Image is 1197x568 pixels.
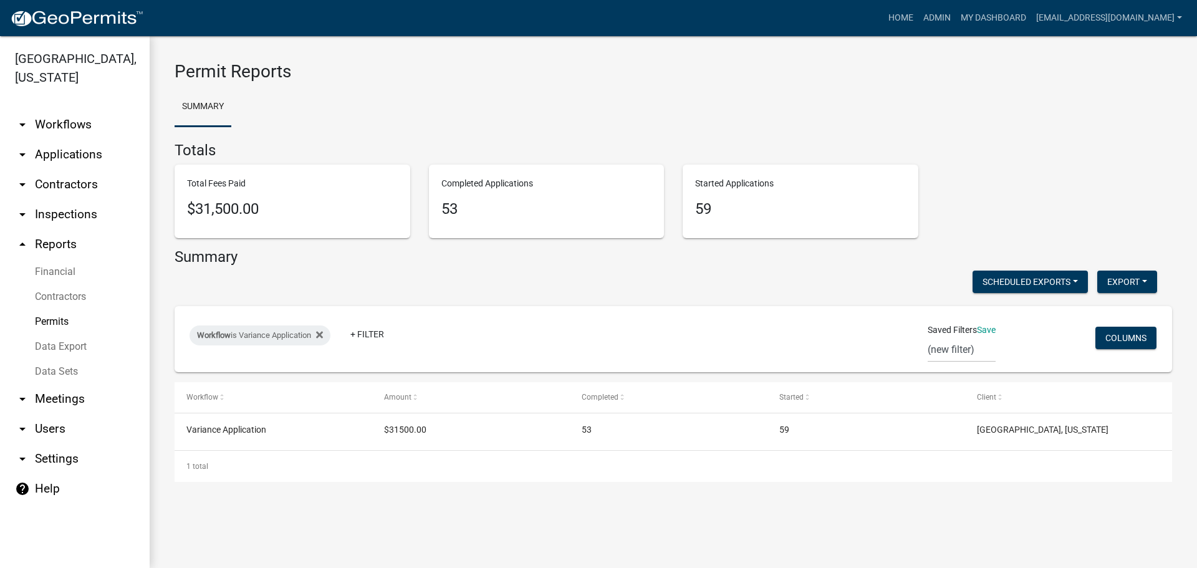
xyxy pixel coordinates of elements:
[965,382,1163,412] datatable-header-cell: Client
[384,425,426,435] span: $31500.00
[582,393,618,402] span: Completed
[977,325,996,335] a: Save
[1095,327,1156,349] button: Columns
[928,324,977,337] span: Saved Filters
[190,325,330,345] div: is Variance Application
[977,425,1108,435] span: Wabasha County, Minnesota
[175,451,1172,482] div: 1 total
[15,117,30,132] i: arrow_drop_down
[767,382,965,412] datatable-header-cell: Started
[186,425,266,435] span: Variance Application
[695,177,906,190] p: Started Applications
[15,147,30,162] i: arrow_drop_down
[15,421,30,436] i: arrow_drop_down
[441,177,652,190] p: Completed Applications
[441,200,652,218] h5: 53
[570,382,767,412] datatable-header-cell: Completed
[779,393,804,402] span: Started
[187,200,398,218] h5: $31,500.00
[695,200,906,218] h5: 59
[372,382,570,412] datatable-header-cell: Amount
[977,393,996,402] span: Client
[582,425,592,435] span: 53
[197,330,231,340] span: Workflow
[175,248,238,266] h4: Summary
[175,382,372,412] datatable-header-cell: Workflow
[15,177,30,192] i: arrow_drop_down
[15,481,30,496] i: help
[15,451,30,466] i: arrow_drop_down
[186,393,218,402] span: Workflow
[973,271,1088,293] button: Scheduled Exports
[956,6,1031,30] a: My Dashboard
[187,177,398,190] p: Total Fees Paid
[384,393,411,402] span: Amount
[175,142,1172,160] h4: Totals
[779,425,789,435] span: 59
[883,6,918,30] a: Home
[15,237,30,252] i: arrow_drop_up
[1097,271,1157,293] button: Export
[175,61,1172,82] h3: Permit Reports
[1031,6,1187,30] a: [EMAIL_ADDRESS][DOMAIN_NAME]
[15,207,30,222] i: arrow_drop_down
[918,6,956,30] a: Admin
[175,87,231,127] a: Summary
[340,323,394,345] a: + Filter
[15,392,30,407] i: arrow_drop_down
